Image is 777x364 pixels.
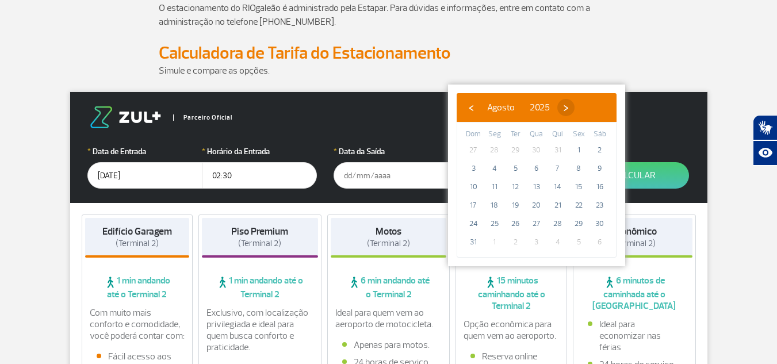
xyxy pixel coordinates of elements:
[506,178,525,196] span: 12
[549,214,567,233] span: 28
[591,214,609,233] span: 30
[87,162,202,189] input: dd/mm/aaaa
[506,196,525,214] span: 19
[530,102,550,113] span: 2025
[485,233,504,251] span: 1
[480,99,522,116] button: Agosto
[462,100,575,112] bs-datepicker-navigation-view: ​ ​ ​
[588,319,681,353] li: Ideal para economizar nas férias
[591,159,609,178] span: 9
[463,128,484,141] th: weekday
[569,159,588,178] span: 8
[464,159,483,178] span: 3
[569,196,588,214] span: 22
[569,214,588,233] span: 29
[506,233,525,251] span: 2
[527,159,546,178] span: 6
[470,351,552,362] li: Reserva online
[589,128,610,141] th: weekday
[459,275,564,312] span: 15 minutos caminhando até o Terminal 2
[527,141,546,159] span: 30
[231,225,288,237] strong: Piso Premium
[576,275,692,312] span: 6 minutos de caminhada até o [GEOGRAPHIC_DATA]
[464,214,483,233] span: 24
[580,162,689,189] button: Calcular
[202,275,318,300] span: 1 min andando até o Terminal 2
[342,339,435,351] li: Apenas para motos.
[367,238,410,249] span: (Terminal 2)
[485,196,504,214] span: 18
[547,128,568,141] th: weekday
[334,162,449,189] input: dd/mm/aaaa
[202,145,317,158] label: Horário da Entrada
[87,145,202,158] label: Data de Entrada
[206,307,313,353] p: Exclusivo, com localização privilegiada e ideal para quem busca conforto e praticidade.
[613,238,656,249] span: (Terminal 2)
[159,64,619,78] p: Simule e compare as opções.
[527,178,546,196] span: 13
[753,115,777,166] div: Plugin de acessibilidade da Hand Talk.
[485,214,504,233] span: 25
[464,141,483,159] span: 27
[506,141,525,159] span: 29
[527,214,546,233] span: 27
[753,115,777,140] button: Abrir tradutor de língua de sinais.
[549,159,567,178] span: 7
[505,128,526,141] th: weekday
[557,99,575,116] button: ›
[202,162,317,189] input: hh:mm
[484,128,506,141] th: weekday
[487,102,515,113] span: Agosto
[448,85,625,266] bs-datepicker-container: calendar
[526,128,548,141] th: weekday
[90,307,185,342] p: Com muito mais conforto e comodidade, você poderá contar com:
[522,99,557,116] button: 2025
[464,319,559,342] p: Opção econômica para quem vem ao aeroporto.
[568,128,590,141] th: weekday
[591,233,609,251] span: 6
[173,114,232,121] span: Parceiro Oficial
[549,196,567,214] span: 21
[549,178,567,196] span: 14
[753,140,777,166] button: Abrir recursos assistivos.
[331,275,447,300] span: 6 min andando até o Terminal 2
[527,196,546,214] span: 20
[335,307,442,330] p: Ideal para quem vem ao aeroporto de motocicleta.
[591,178,609,196] span: 16
[464,233,483,251] span: 31
[485,141,504,159] span: 28
[485,178,504,196] span: 11
[464,196,483,214] span: 17
[87,106,163,128] img: logo-zul.png
[116,238,159,249] span: (Terminal 2)
[527,233,546,251] span: 3
[611,225,657,237] strong: Econômico
[238,238,281,249] span: (Terminal 2)
[549,141,567,159] span: 31
[159,43,619,64] h2: Calculadora de Tarifa do Estacionamento
[506,159,525,178] span: 5
[85,275,190,300] span: 1 min andando até o Terminal 2
[485,159,504,178] span: 4
[569,178,588,196] span: 15
[159,1,619,29] p: O estacionamento do RIOgaleão é administrado pela Estapar. Para dúvidas e informações, entre em c...
[102,225,172,237] strong: Edifício Garagem
[591,196,609,214] span: 23
[376,225,401,237] strong: Motos
[549,233,567,251] span: 4
[591,141,609,159] span: 2
[569,141,588,159] span: 1
[569,233,588,251] span: 5
[334,145,449,158] label: Data da Saída
[506,214,525,233] span: 26
[462,99,480,116] button: ‹
[464,178,483,196] span: 10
